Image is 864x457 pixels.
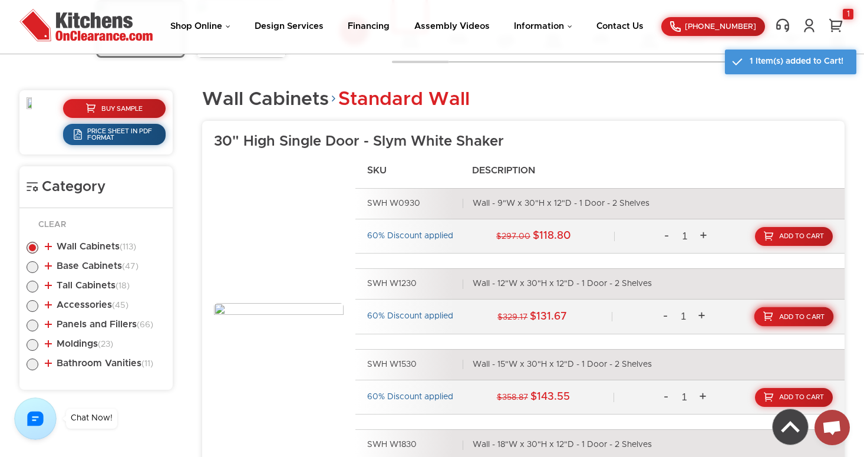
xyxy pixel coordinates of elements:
img: Back to top [773,409,808,445]
strong: $131.67 [530,311,567,322]
span: (11) [141,360,153,368]
a: Bathroom Vanities(11) [45,359,153,368]
div: Wall - 15"W x 30"H x 12"D - 1 Door - 2 Shelves [473,360,652,370]
a: Buy Sample [63,99,166,118]
img: Chat with us [14,397,57,440]
a: Assembly Videos [414,22,490,31]
h4: SKU [355,165,458,176]
a: Add To Cart [754,307,834,327]
img: Kitchens On Clearance [19,9,153,41]
span: Standard Wall [338,90,470,109]
a: Accessories(45) [45,300,128,310]
div: 60% Discount applied [367,392,453,403]
h4: Category [27,178,166,196]
span: (47) [122,262,138,271]
a: - [658,225,675,248]
a: Contact Us [596,22,644,31]
span: (18) [116,282,130,290]
span: Add To Cart [779,394,824,400]
a: - [657,305,674,328]
a: Panels and Fillers(66) [45,320,153,329]
div: Open chat [814,410,850,445]
span: (45) [112,301,128,310]
h2: Wall Cabinets [202,90,470,109]
a: Information [514,22,572,31]
a: Add To Cart [755,388,833,407]
span: (66) [137,321,153,329]
div: SWH W1830 [367,440,463,451]
span: $358.87 [497,393,528,402]
h3: 30" High Single Door - Slym White Shaker [214,133,845,150]
div: Wall - 12"W x 30"H x 12"D - 1 Door - 2 Shelves [473,279,652,290]
a: Price Sheet in PDF Format [63,124,166,145]
span: Add To Cart [779,233,824,239]
div: Chat Now! [71,414,113,422]
a: + [694,386,711,409]
span: $297.00 [496,232,530,241]
a: Moldings(23) [45,339,113,348]
strong: $118.80 [533,231,571,241]
span: Price Sheet in PDF Format [87,128,156,141]
div: SWH W1230 [367,279,463,290]
a: Design Services [255,22,324,31]
img: SWH_1.2.jpg [27,97,51,147]
h4: Description [460,165,563,176]
a: + [693,305,711,328]
a: [PHONE_NUMBER] [661,17,765,36]
div: SWH W1530 [367,360,463,370]
a: Base Cabinets(47) [45,261,138,271]
div: 60% Discount applied [367,311,453,322]
div: Wall - 18"W x 30"H x 12"D - 1 Door - 2 Shelves [473,440,652,451]
a: - [657,386,675,409]
a: Tall Cabinets(18) [45,281,130,290]
a: Add To Cart [755,227,833,246]
span: Add To Cart [779,314,825,320]
div: 1 [843,9,853,19]
a: Shop Online [170,22,230,31]
div: 60% Discount applied [367,231,453,242]
strong: $143.55 [530,392,570,402]
a: 1 [827,18,845,33]
div: Wall - 9"W x 30"H x 12"D - 1 Door - 2 Shelves [473,199,649,209]
span: (23) [98,340,113,348]
a: Wall Cabinets(113) [45,242,136,251]
span: $329.17 [497,313,527,321]
span: Buy Sample [101,106,143,112]
a: Financing [348,22,390,31]
a: + [694,225,712,248]
span: (113) [120,243,136,251]
span: [PHONE_NUMBER] [685,23,756,31]
div: SWH W0930 [367,199,463,209]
